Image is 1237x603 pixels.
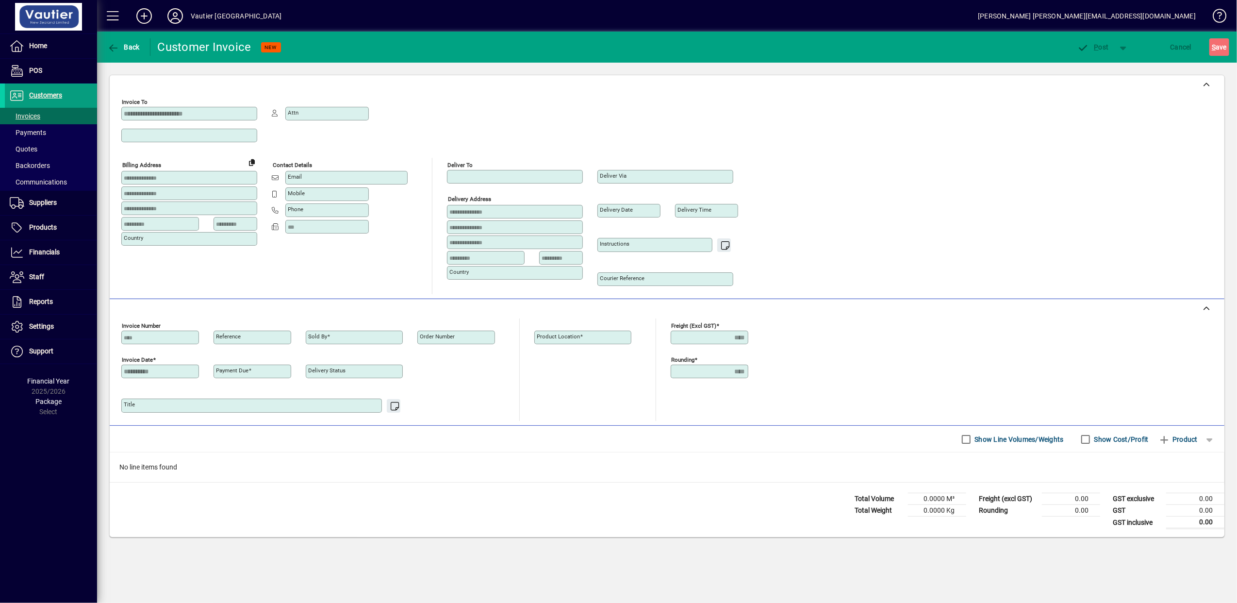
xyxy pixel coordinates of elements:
a: Backorders [5,157,97,174]
label: Show Cost/Profit [1092,435,1149,444]
span: Customers [29,91,62,99]
span: Financial Year [28,377,70,385]
span: Settings [29,322,54,330]
mat-label: Courier Reference [600,275,644,282]
td: 0.0000 Kg [908,505,966,517]
td: 0.00 [1042,505,1100,517]
td: GST [1108,505,1166,517]
td: GST inclusive [1108,517,1166,529]
mat-label: Payment due [216,367,248,374]
a: Settings [5,315,97,339]
mat-label: Product location [537,333,580,340]
button: Product [1154,431,1203,448]
span: ave [1212,39,1227,55]
mat-label: Attn [288,109,298,116]
mat-label: Invoice date [122,356,153,363]
span: Reports [29,298,53,305]
label: Show Line Volumes/Weights [973,435,1064,444]
mat-label: Deliver via [600,172,627,179]
span: NEW [265,44,277,50]
mat-label: Mobile [288,190,305,197]
mat-label: Delivery time [677,206,711,213]
mat-label: Country [124,234,143,241]
a: Financials [5,240,97,265]
mat-label: Instructions [600,240,629,247]
a: Reports [5,290,97,314]
app-page-header-button: Back [97,38,150,56]
span: Home [29,42,47,50]
td: Rounding [974,505,1042,517]
mat-label: Deliver To [447,162,473,168]
span: ost [1077,43,1109,51]
mat-label: Rounding [671,356,694,363]
td: 0.00 [1166,493,1224,505]
mat-label: Sold by [308,333,327,340]
a: POS [5,59,97,83]
td: 0.00 [1166,517,1224,529]
mat-label: Order number [420,333,455,340]
div: Customer Invoice [158,39,251,55]
mat-label: Freight (excl GST) [671,322,716,329]
td: 0.00 [1166,505,1224,517]
span: Financials [29,248,60,256]
mat-label: Delivery status [308,367,346,374]
span: POS [29,67,42,74]
div: [PERSON_NAME] [PERSON_NAME][EMAIL_ADDRESS][DOMAIN_NAME] [978,8,1196,24]
mat-label: Phone [288,206,303,213]
mat-label: Title [124,401,135,408]
span: Products [29,223,57,231]
a: Staff [5,265,97,289]
div: Vautier [GEOGRAPHIC_DATA] [191,8,281,24]
a: Payments [5,124,97,141]
button: Post [1072,38,1114,56]
a: Communications [5,174,97,190]
a: Invoices [5,108,97,124]
button: Copy to Delivery address [244,154,260,170]
button: Save [1209,38,1229,56]
span: Communications [10,178,67,186]
td: GST exclusive [1108,493,1166,505]
a: Quotes [5,141,97,157]
button: Add [129,7,160,25]
td: Total Weight [850,505,908,517]
mat-label: Invoice To [122,99,148,105]
button: Back [105,38,142,56]
span: Invoices [10,112,40,120]
span: Suppliers [29,199,57,206]
span: P [1094,43,1099,51]
span: Package [35,398,62,405]
span: Staff [29,273,44,281]
td: 0.0000 M³ [908,493,966,505]
td: Total Volume [850,493,908,505]
div: No line items found [110,452,1224,482]
mat-label: Email [288,173,302,180]
mat-label: Country [449,268,469,275]
a: Products [5,216,97,240]
span: S [1212,43,1216,51]
span: Quotes [10,145,37,153]
span: Product [1158,432,1198,447]
mat-label: Invoice number [122,322,161,329]
span: Support [29,347,53,355]
span: Backorders [10,162,50,169]
td: 0.00 [1042,493,1100,505]
a: Support [5,339,97,364]
span: Back [107,43,140,51]
mat-label: Delivery date [600,206,633,213]
button: Profile [160,7,191,25]
span: Payments [10,129,46,136]
a: Home [5,34,97,58]
td: Freight (excl GST) [974,493,1042,505]
mat-label: Reference [216,333,241,340]
a: Knowledge Base [1205,2,1225,33]
a: Suppliers [5,191,97,215]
